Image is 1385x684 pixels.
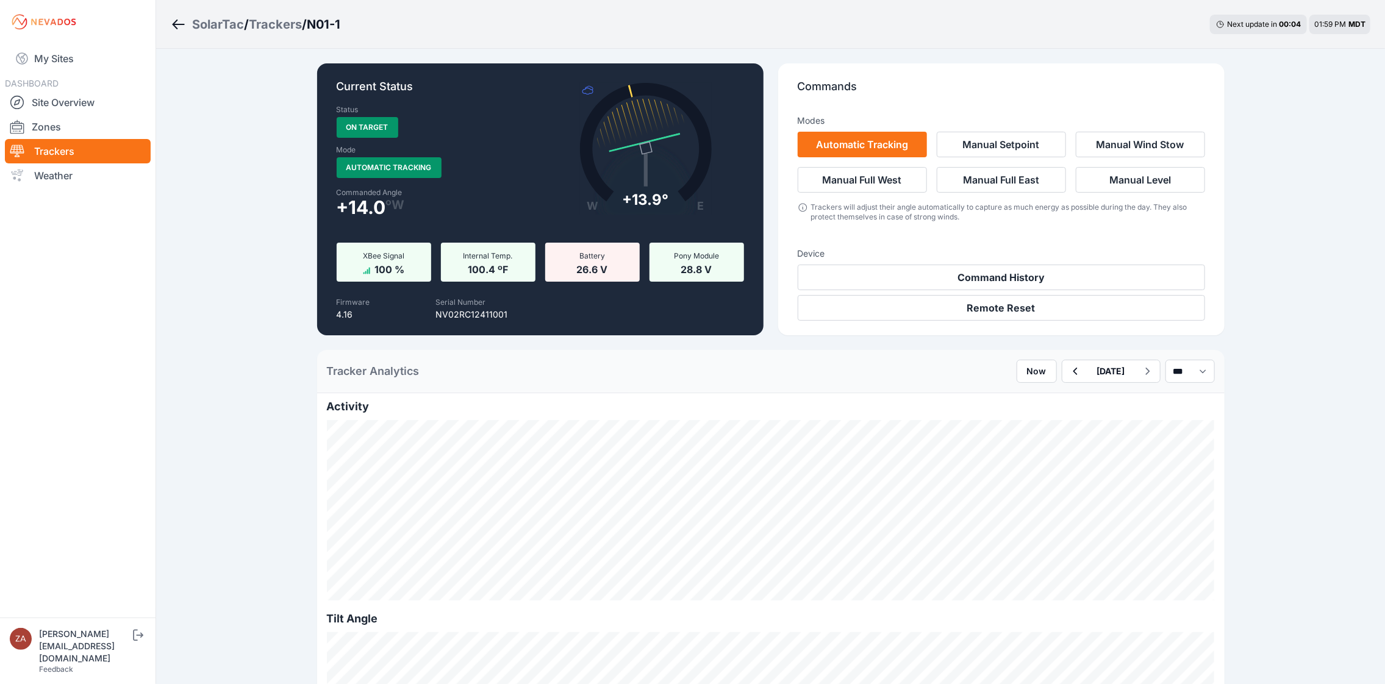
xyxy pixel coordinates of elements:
span: 100 % [375,261,405,276]
button: Manual Full West [798,167,927,193]
button: Remote Reset [798,295,1205,321]
p: 4.16 [337,308,370,321]
a: Zones [5,115,151,139]
span: MDT [1348,20,1365,29]
div: Trackers will adjust their angle automatically to capture as much energy as possible during the d... [811,202,1204,222]
a: Trackers [5,139,151,163]
span: On Target [337,117,398,138]
div: 00 : 04 [1279,20,1301,29]
img: zaheer@sbenergy.com [10,628,32,650]
button: Manual Setpoint [937,132,1066,157]
span: / [302,16,307,33]
span: 28.8 V [681,261,712,276]
a: SolarTac [192,16,244,33]
button: [DATE] [1087,360,1135,382]
a: Weather [5,163,151,188]
label: Mode [337,145,356,155]
span: 01:59 PM [1314,20,1346,29]
span: 26.6 V [577,261,608,276]
label: Firmware [337,297,370,307]
div: + 13.9° [623,190,669,210]
button: Manual Wind Stow [1076,132,1205,157]
div: [PERSON_NAME][EMAIL_ADDRESS][DOMAIN_NAME] [39,628,131,664]
span: º W [386,200,405,210]
span: DASHBOARD [5,78,59,88]
a: Trackers [249,16,302,33]
button: Automatic Tracking [798,132,927,157]
a: Site Overview [5,90,151,115]
span: 100.4 ºF [468,261,508,276]
span: Next update in [1227,20,1277,29]
span: Battery [579,251,605,260]
button: Manual Full East [937,167,1066,193]
span: Pony Module [674,251,719,260]
button: Now [1017,360,1057,383]
h2: Activity [327,398,1215,415]
button: Manual Level [1076,167,1205,193]
img: Nevados [10,12,78,32]
label: Status [337,105,359,115]
p: NV02RC12411001 [436,308,508,321]
h3: N01-1 [307,16,340,33]
span: Automatic Tracking [337,157,442,178]
h3: Device [798,248,1205,260]
a: My Sites [5,44,151,73]
h2: Tracker Analytics [327,363,420,380]
nav: Breadcrumb [171,9,340,40]
span: XBee Signal [363,251,404,260]
span: / [244,16,249,33]
button: Command History [798,265,1205,290]
h2: Tilt Angle [327,610,1215,627]
label: Commanded Angle [337,188,533,198]
label: Serial Number [436,297,486,307]
h3: Modes [798,115,825,127]
span: Internal Temp. [463,251,513,260]
a: Feedback [39,664,73,674]
p: Current Status [337,78,744,105]
span: + 14.0 [337,200,386,215]
p: Commands [798,78,1205,105]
